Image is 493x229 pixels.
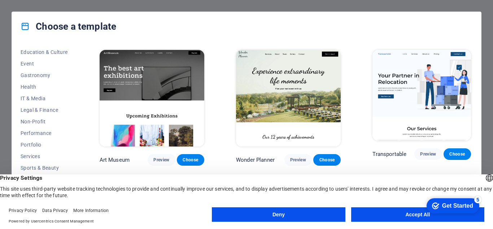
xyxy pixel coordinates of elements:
[21,81,68,93] button: Health
[21,96,68,101] span: IT & Media
[284,154,312,166] button: Preview
[236,156,275,164] p: Wonder Planner
[420,151,436,157] span: Preview
[21,61,68,67] span: Event
[153,157,169,163] span: Preview
[53,1,61,9] div: 5
[21,130,68,136] span: Performance
[236,50,341,147] img: Wonder Planner
[444,148,471,160] button: Choose
[21,49,68,55] span: Education & Culture
[372,50,471,141] img: Transportable
[21,153,68,159] span: Services
[21,69,68,81] button: Gastronomy
[290,157,306,163] span: Preview
[21,119,68,124] span: Non-Profit
[372,150,406,158] p: Transportable
[21,174,68,185] button: Trades
[449,151,465,157] span: Choose
[21,162,68,174] button: Sports & Beauty
[21,139,68,150] button: Portfolio
[21,58,68,69] button: Event
[21,116,68,127] button: Non-Profit
[21,150,68,162] button: Services
[148,154,175,166] button: Preview
[319,157,335,163] span: Choose
[21,165,68,171] span: Sports & Beauty
[21,46,68,58] button: Education & Culture
[100,50,204,147] img: Art Museum
[21,104,68,116] button: Legal & Finance
[183,157,198,163] span: Choose
[177,154,204,166] button: Choose
[21,21,116,32] h4: Choose a template
[21,142,68,148] span: Portfolio
[21,72,68,78] span: Gastronomy
[313,154,341,166] button: Choose
[21,84,68,90] span: Health
[21,127,68,139] button: Performance
[21,8,52,14] div: Get Started
[6,4,58,19] div: Get Started 5 items remaining, 0% complete
[100,156,130,164] p: Art Museum
[21,107,68,113] span: Legal & Finance
[414,148,442,160] button: Preview
[21,93,68,104] button: IT & Media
